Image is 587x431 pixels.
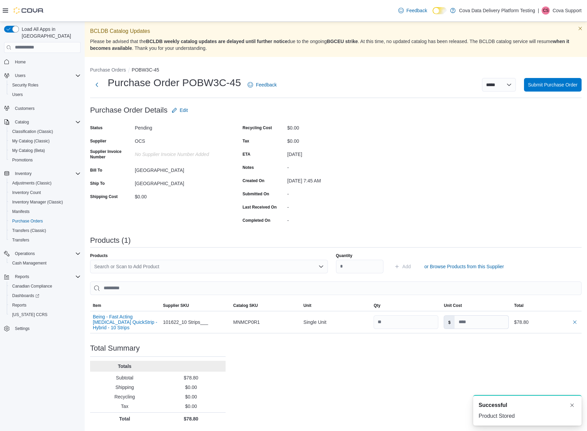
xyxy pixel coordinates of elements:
[12,58,81,66] span: Home
[7,178,83,188] button: Adjustments (Classic)
[9,292,42,300] a: Dashboards
[7,258,83,268] button: Cash Management
[9,282,81,290] span: Canadian Compliance
[287,122,378,131] div: $0.00
[7,80,83,90] button: Security Roles
[135,165,226,173] div: [GEOGRAPHIC_DATA]
[441,300,511,311] button: Unit Cost
[9,311,50,319] a: [US_STATE] CCRS
[135,178,226,186] div: [GEOGRAPHIC_DATA]
[159,384,223,391] p: $0.00
[90,138,106,144] label: Supplier
[93,384,156,391] p: Shipping
[90,67,126,73] button: Purchase Orders
[93,363,156,370] p: Totals
[15,171,32,176] span: Inventory
[7,197,83,207] button: Inventory Manager (Classic)
[9,311,81,319] span: Washington CCRS
[287,149,378,157] div: [DATE]
[245,78,279,92] a: Feedback
[9,236,81,244] span: Transfers
[479,401,507,409] span: Successful
[7,310,83,319] button: [US_STATE] CCRS
[90,194,118,199] label: Shipping Cost
[9,301,29,309] a: Reports
[93,374,156,381] p: Subtotal
[90,38,582,52] p: Please be advised that the due to the ongoing . At this time, no updated catalog has been release...
[243,191,269,197] label: Submitted On
[422,260,507,273] button: or Browse Products from this Supplier
[336,253,353,258] label: Quantity
[12,118,81,126] span: Catalog
[7,188,83,197] button: Inventory Count
[1,117,83,127] button: Catalog
[243,218,270,223] label: Completed On
[7,300,83,310] button: Reports
[180,107,188,114] span: Edit
[444,316,455,329] label: $
[233,318,260,326] span: MNMCP0R1
[12,82,38,88] span: Security Roles
[90,66,582,75] nav: An example of EuiBreadcrumbs
[9,91,81,99] span: Users
[514,303,524,308] span: Total
[9,81,81,89] span: Security Roles
[524,78,582,92] button: Submit Purchase Order
[9,301,81,309] span: Reports
[12,157,33,163] span: Promotions
[9,81,41,89] a: Security Roles
[12,250,81,258] span: Operations
[90,181,105,186] label: Ship To
[15,106,35,111] span: Customers
[135,191,226,199] div: $0.00
[479,401,576,409] div: Notification
[159,393,223,400] p: $0.00
[374,303,380,308] span: Qty
[12,190,41,195] span: Inventory Count
[444,303,462,308] span: Unit Cost
[90,27,582,35] p: BCLDB Catalog Updates
[233,303,258,308] span: Catalog SKU
[7,146,83,155] button: My Catalog (Beta)
[135,136,226,144] div: OCS
[93,314,158,330] button: Being - Fast Acting [MEDICAL_DATA] QuickStrip - Hybrid - 10 Strips
[402,263,411,270] span: Add
[459,6,535,15] p: Cova Data Delivery Platform Testing
[7,226,83,235] button: Transfers (Classic)
[1,272,83,281] button: Reports
[7,90,83,99] button: Users
[9,227,81,235] span: Transfers (Classic)
[90,344,140,352] h3: Total Summary
[7,127,83,136] button: Classification (Classic)
[12,129,53,134] span: Classification (Classic)
[9,128,56,136] a: Classification (Classic)
[256,81,276,88] span: Feedback
[90,39,569,51] strong: when it becomes available
[7,291,83,300] a: Dashboards
[135,122,226,131] div: Pending
[1,103,83,113] button: Customers
[12,72,81,80] span: Users
[19,26,81,39] span: Load All Apps in [GEOGRAPHIC_DATA]
[9,259,49,267] a: Cash Management
[12,104,81,113] span: Customers
[12,250,38,258] button: Operations
[12,148,45,153] span: My Catalog (Beta)
[287,215,378,223] div: -
[93,403,156,410] p: Tax
[514,318,579,326] div: $78.80
[12,209,29,214] span: Manifests
[287,189,378,197] div: -
[12,273,32,281] button: Reports
[9,198,66,206] a: Inventory Manager (Classic)
[424,263,504,270] span: or Browse Products from this Supplier
[542,6,550,15] div: Cova Support
[9,156,36,164] a: Promotions
[9,208,81,216] span: Manifests
[1,249,83,258] button: Operations
[9,137,81,145] span: My Catalog (Classic)
[90,78,104,92] button: Next
[12,325,32,333] a: Settings
[15,326,29,331] span: Settings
